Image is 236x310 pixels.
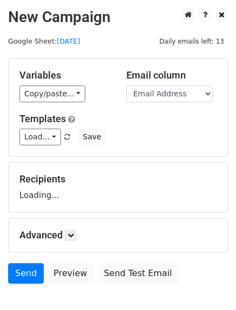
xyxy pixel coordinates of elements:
[19,86,85,102] a: Copy/paste...
[57,37,80,45] a: [DATE]
[156,36,228,47] span: Daily emails left: 13
[8,263,44,284] a: Send
[8,8,228,26] h2: New Campaign
[19,229,217,241] h5: Advanced
[19,173,217,201] div: Loading...
[19,173,217,185] h5: Recipients
[156,37,228,45] a: Daily emails left: 13
[78,129,106,145] button: Save
[126,69,217,81] h5: Email column
[97,263,179,284] a: Send Test Email
[8,37,80,45] small: Google Sheet:
[19,113,66,124] a: Templates
[46,263,94,284] a: Preview
[19,129,61,145] a: Load...
[19,69,110,81] h5: Variables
